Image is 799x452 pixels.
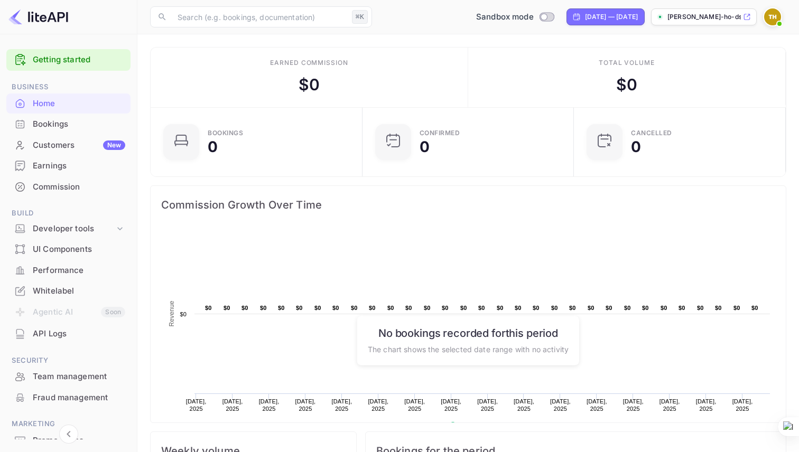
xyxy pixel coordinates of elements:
[33,223,115,235] div: Developer tools
[369,305,376,311] text: $0
[478,305,485,311] text: $0
[208,130,243,136] div: Bookings
[222,398,243,412] text: [DATE], 2025
[6,114,131,135] div: Bookings
[588,305,594,311] text: $0
[751,305,758,311] text: $0
[33,160,125,172] div: Earnings
[732,398,753,412] text: [DATE], 2025
[6,324,131,344] div: API Logs
[33,265,125,277] div: Performance
[6,388,131,407] a: Fraud management
[533,305,540,311] text: $0
[460,422,487,429] text: Revenue
[405,305,412,311] text: $0
[6,260,131,281] div: Performance
[6,366,131,387] div: Team management
[314,305,321,311] text: $0
[33,285,125,297] div: Whitelabel
[631,130,672,136] div: CANCELLED
[587,398,607,412] text: [DATE], 2025
[696,398,717,412] text: [DATE], 2025
[661,305,667,311] text: $0
[205,305,212,311] text: $0
[659,398,680,412] text: [DATE], 2025
[442,305,449,311] text: $0
[623,398,644,412] text: [DATE], 2025
[296,305,303,311] text: $0
[352,10,368,24] div: ⌘K
[624,305,631,311] text: $0
[420,130,460,136] div: Confirmed
[515,305,522,311] text: $0
[168,300,175,326] text: Revenue
[33,435,125,447] div: Promo codes
[6,239,131,259] a: UI Components
[606,305,612,311] text: $0
[33,98,125,110] div: Home
[6,177,131,196] a: Commission
[642,305,649,311] text: $0
[550,398,571,412] text: [DATE], 2025
[208,139,218,154] div: 0
[6,93,131,113] a: Home
[569,305,576,311] text: $0
[387,305,394,311] text: $0
[331,398,352,412] text: [DATE], 2025
[497,305,504,311] text: $0
[6,114,131,134] a: Bookings
[332,305,339,311] text: $0
[351,305,358,311] text: $0
[368,343,569,354] p: The chart shows the selected date range with no activity
[6,156,131,176] div: Earnings
[180,311,187,317] text: $0
[6,220,131,238] div: Developer tools
[420,139,430,154] div: 0
[33,243,125,256] div: UI Components
[6,430,131,450] a: Promo codes
[460,305,467,311] text: $0
[6,135,131,155] a: CustomersNew
[6,93,131,114] div: Home
[6,324,131,343] a: API Logs
[8,8,68,25] img: LiteAPI logo
[33,54,125,66] a: Getting started
[424,305,431,311] text: $0
[6,49,131,71] div: Getting started
[764,8,781,25] img: Thanh-Phong Ho
[667,12,741,22] p: [PERSON_NAME]-ho-ds5d6.n...
[186,398,207,412] text: [DATE], 2025
[260,305,267,311] text: $0
[715,305,722,311] text: $0
[278,305,285,311] text: $0
[476,11,534,23] span: Sandbox mode
[295,398,316,412] text: [DATE], 2025
[6,208,131,219] span: Build
[259,398,280,412] text: [DATE], 2025
[404,398,425,412] text: [DATE], 2025
[6,177,131,197] div: Commission
[697,305,704,311] text: $0
[616,73,637,97] div: $ 0
[241,305,248,311] text: $0
[33,328,125,340] div: API Logs
[6,135,131,156] div: CustomersNew
[6,366,131,386] a: Team management
[585,12,638,22] div: [DATE] — [DATE]
[171,6,348,27] input: Search (e.g. bookings, documentation)
[270,58,348,68] div: Earned commission
[441,398,461,412] text: [DATE], 2025
[33,139,125,152] div: Customers
[103,140,125,150] div: New
[6,81,131,93] span: Business
[566,8,645,25] div: Click to change the date range period
[631,139,641,154] div: 0
[472,11,558,23] div: Switch to Production mode
[6,388,131,408] div: Fraud management
[368,398,388,412] text: [DATE], 2025
[299,73,320,97] div: $ 0
[6,355,131,366] span: Security
[6,239,131,260] div: UI Components
[33,392,125,404] div: Fraud management
[6,418,131,430] span: Marketing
